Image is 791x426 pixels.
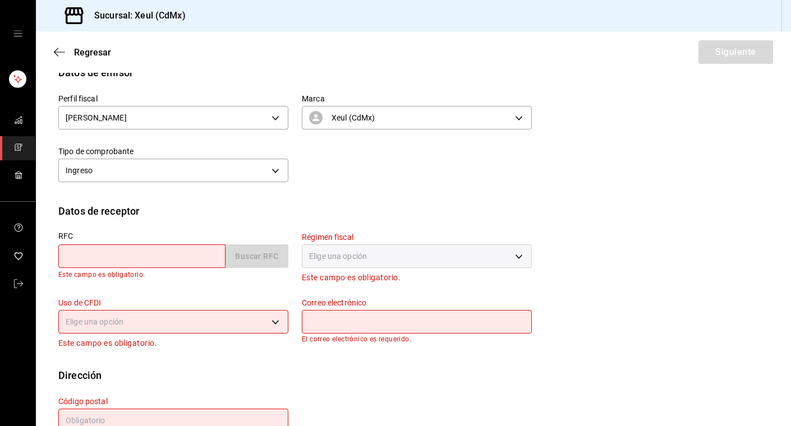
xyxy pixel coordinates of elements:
button: open drawer [13,29,22,38]
button: Regresar [54,47,111,58]
div: Dirección [58,368,102,383]
label: Uso de CFDI [58,299,288,307]
div: [PERSON_NAME] [58,106,288,129]
label: Código postal [58,397,288,405]
p: Este campo es obligatorio. [302,271,532,284]
label: RFC [58,232,288,240]
label: Correo electrónico [302,299,532,307]
span: Regresar [74,47,111,58]
span: Xeul (CdMx) [332,112,375,123]
p: Este campo es obligatorio. [58,270,288,281]
p: Este campo es obligatorio. [58,337,288,350]
div: Datos de receptor [58,203,139,219]
div: Elige una opción [302,244,532,268]
label: Perfil fiscal [58,95,288,103]
h3: Sucursal: Xeul (CdMx) [85,9,186,22]
p: El correo electrónico es requerido. [302,335,532,343]
label: Marca [302,95,532,103]
label: Tipo de comprobante [58,147,288,155]
span: Ingreso [66,165,93,176]
label: Régimen fiscal [302,233,532,241]
div: Elige una opción [58,310,288,334]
